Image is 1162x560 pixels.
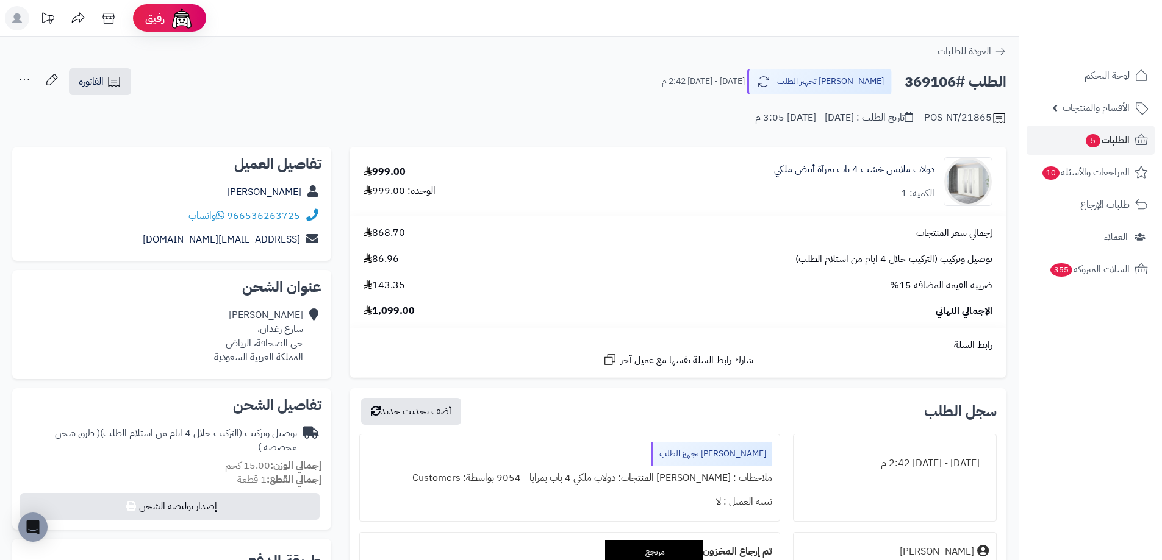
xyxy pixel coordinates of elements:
[603,352,753,367] a: شارك رابط السلة نفسها مع عميل آخر
[267,472,321,487] strong: إجمالي القطع:
[22,398,321,413] h2: تفاصيل الشحن
[1085,132,1130,149] span: الطلبات
[225,458,321,473] small: 15.00 كجم
[18,512,48,542] div: Open Intercom Messenger
[188,208,224,223] a: واتساب
[227,185,301,199] a: [PERSON_NAME]
[22,280,321,294] h2: عنوان الشحن
[270,458,321,473] strong: إجمالي الوزن:
[227,208,300,223] a: 966536263725
[1085,67,1130,84] span: لوحة التحكم
[55,426,297,455] span: ( طرق شحن مخصصة )
[662,76,745,88] small: [DATE] - [DATE] 2:42 م
[364,226,405,240] span: 868.70
[936,304,992,318] span: الإجمالي النهائي
[1049,261,1130,278] span: السلات المتروكة
[145,11,165,26] span: رفيق
[367,490,772,514] div: تنبيه العميل : لا
[22,427,297,455] div: توصيل وتركيب (التركيب خلال 4 ايام من استلام الطلب)
[170,6,194,30] img: ai-face.png
[1104,229,1128,246] span: العملاء
[1086,134,1100,147] span: 5
[1042,166,1060,180] span: 10
[938,44,991,58] span: العودة للطلبات
[364,165,406,179] div: 999.00
[237,472,321,487] small: 1 قطعة
[900,545,974,559] div: [PERSON_NAME]
[367,466,772,490] div: ملاحظات : [PERSON_NAME] المنتجات: دولاب ملكي 4 باب بمرايا - 9054 بواسطة: Customers
[938,44,1006,58] a: العودة للطلبات
[364,184,436,198] div: الوحدة: 999.00
[651,442,772,466] div: [PERSON_NAME] تجهيز الطلب
[916,226,992,240] span: إجمالي سعر المنتجات
[901,186,934,200] div: الكمية: 1
[1041,164,1130,181] span: المراجعات والأسئلة
[69,68,131,95] a: الفاتورة
[1027,222,1155,252] a: العملاء
[801,452,989,475] div: [DATE] - [DATE] 2:42 م
[924,111,1006,126] div: POS-NT/21865
[1027,255,1155,284] a: السلات المتروكة355
[79,74,104,89] span: الفاتورة
[890,278,992,292] span: ضريبة القيمة المضافة 15%
[143,232,300,247] a: [EMAIL_ADDRESS][DOMAIN_NAME]
[364,252,399,266] span: 86.96
[747,69,892,94] button: [PERSON_NAME] تجهيز الطلب
[1063,99,1130,116] span: الأقسام والمنتجات
[20,493,320,520] button: إصدار بوليصة الشحن
[755,111,913,125] div: تاريخ الطلب : [DATE] - [DATE] 3:05 م
[1027,158,1155,187] a: المراجعات والأسئلة10
[22,157,321,171] h2: تفاصيل العميل
[354,338,1002,352] div: رابط السلة
[944,157,992,206] img: 1733065084-1-90x90.jpg
[1027,126,1155,155] a: الطلبات5
[1027,190,1155,219] a: طلبات الإرجاع
[905,69,1006,94] h2: الطلب #369106
[703,544,772,559] b: تم إرجاع المخزون
[1080,196,1130,213] span: طلبات الإرجاع
[1050,263,1072,277] span: 355
[32,6,63,34] a: تحديثات المنصة
[774,163,934,177] a: دولاب ملابس خشب 4 باب بمرآة أبيض ملكي
[364,278,405,292] span: 143.35
[1027,61,1155,90] a: لوحة التحكم
[361,398,461,425] button: أضف تحديث جديد
[795,252,992,266] span: توصيل وتركيب (التركيب خلال 4 ايام من استلام الطلب)
[620,353,753,367] span: شارك رابط السلة نفسها مع عميل آخر
[214,308,303,364] div: [PERSON_NAME] شارع رغدان، حي الصحافة، الرياض المملكة العربية السعودية
[364,304,415,318] span: 1,099.00
[924,404,997,419] h3: سجل الطلب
